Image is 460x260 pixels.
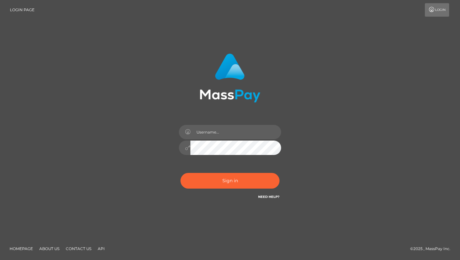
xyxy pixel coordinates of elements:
div: © 2025 , MassPay Inc. [410,245,455,252]
a: About Us [37,244,62,254]
button: Sign in [180,173,280,189]
a: Login [425,3,449,17]
img: MassPay Login [200,53,260,102]
a: API [95,244,107,254]
a: Need Help? [258,195,280,199]
a: Login Page [10,3,34,17]
input: Username... [190,125,281,139]
a: Contact Us [63,244,94,254]
a: Homepage [7,244,35,254]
